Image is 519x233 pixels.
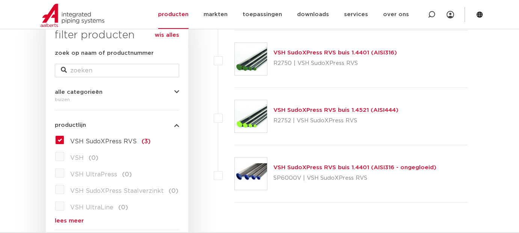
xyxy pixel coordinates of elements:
span: VSH SudoXPress Staalverzinkt [70,188,164,194]
label: zoek op naam of productnummer [55,49,154,58]
p: SP6000V | VSH SudoXPress RVS [273,172,436,184]
span: VSH UltraPress [70,171,117,177]
h3: filter producten [55,28,179,43]
span: alle categorieën [55,89,103,95]
button: productlijn [55,122,179,128]
span: (0) [118,204,128,210]
img: Thumbnail for VSH SudoXPress RVS buis 1.4401 (AISI316 - ongegloeid) [235,158,267,190]
img: Thumbnail for VSH SudoXPress RVS buis 1.4401 (AISI316) [235,43,267,75]
span: VSH [70,155,84,161]
span: VSH UltraLine [70,204,113,210]
span: (0) [169,188,178,194]
a: VSH SudoXPress RVS buis 1.4521 (AISI444) [273,107,398,113]
a: lees meer [55,218,179,224]
input: zoeken [55,64,179,77]
a: VSH SudoXPress RVS buis 1.4401 (AISI316) [273,50,397,56]
span: (3) [142,138,151,144]
span: VSH SudoXPress RVS [70,138,137,144]
a: VSH SudoXPress RVS buis 1.4401 (AISI316 - ongegloeid) [273,165,436,170]
p: R2750 | VSH SudoXPress RVS [273,57,397,69]
button: alle categorieën [55,89,179,95]
img: Thumbnail for VSH SudoXPress RVS buis 1.4521 (AISI444) [235,100,267,132]
p: R2752 | VSH SudoXPress RVS [273,115,398,127]
a: wis alles [155,31,179,40]
span: productlijn [55,122,86,128]
span: (0) [122,171,132,177]
span: (0) [89,155,98,161]
div: buizen [55,95,179,104]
